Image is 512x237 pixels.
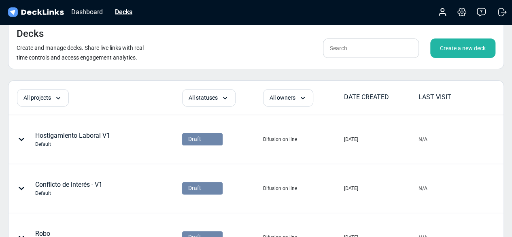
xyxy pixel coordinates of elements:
div: All projects [17,89,69,107]
div: N/A [418,136,427,143]
h4: Decks [17,28,44,40]
div: Conflicto de interés - V1 [35,180,102,197]
small: Create and manage decks. Share live links with real-time controls and access engagement analytics. [17,45,145,61]
div: Create a new deck [430,38,495,58]
div: Decks [111,7,136,17]
div: LAST VISIT [418,92,491,102]
div: Difusion on line [263,185,297,192]
div: All statuses [182,89,236,107]
div: Dashboard [67,7,107,17]
span: Draft [188,135,201,143]
input: Search [323,38,419,58]
div: All owners [263,89,313,107]
div: N/A [418,185,427,192]
div: Default [35,141,110,148]
div: Hostigamiento Laboral V1 [35,131,110,148]
div: [DATE] [344,185,358,192]
div: [DATE] [344,136,358,143]
div: DATE CREATED [344,92,417,102]
div: Default [35,190,102,197]
img: DeckLinks [6,6,65,18]
div: Difusion on line [263,136,297,143]
span: Draft [188,184,201,192]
